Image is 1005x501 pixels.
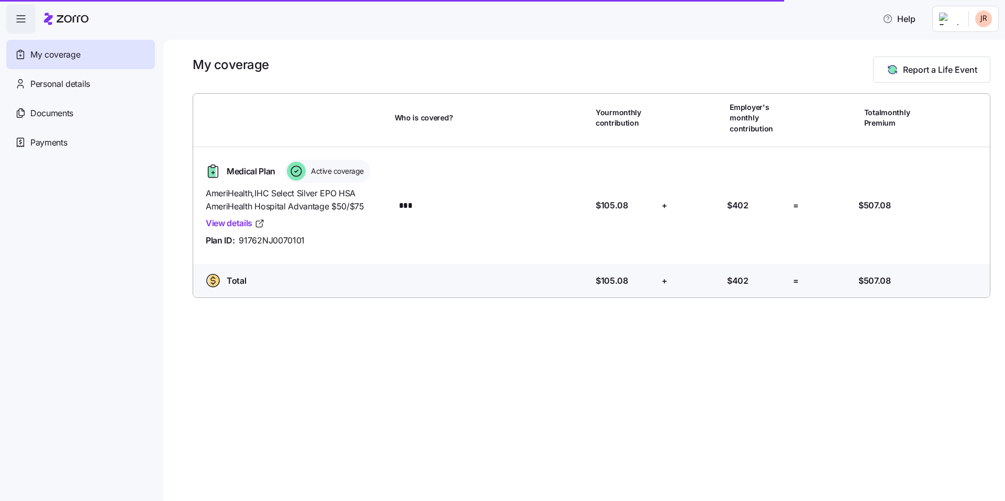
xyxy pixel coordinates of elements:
span: = [793,199,799,212]
span: $105.08 [596,199,628,212]
span: AmeriHealth , IHC Select Silver EPO HSA AmeriHealth Hospital Advantage $50/$75 [206,187,386,213]
span: My coverage [30,48,80,61]
span: Medical Plan [227,165,275,178]
a: View details [206,217,265,230]
span: Payments [30,136,67,149]
img: fab984688750ac78816fbf37636109a8 [975,10,992,27]
button: Help [874,8,924,29]
span: Total monthly Premium [864,107,923,129]
button: Report a Life Event [873,57,990,83]
span: + [662,199,667,212]
span: Plan ID: [206,234,234,247]
span: $402 [727,199,749,212]
a: My coverage [6,40,155,69]
span: Total [227,274,246,287]
span: = [793,274,799,287]
a: Payments [6,128,155,157]
span: Who is covered? [395,113,453,123]
h1: My coverage [193,57,269,73]
span: 91762NJ0070101 [239,234,305,247]
span: Report a Life Event [903,63,977,76]
img: Employer logo [939,13,960,25]
a: Personal details [6,69,155,98]
span: Employer's monthly contribution [730,102,788,134]
span: + [662,274,667,287]
span: Your monthly contribution [596,107,654,129]
span: Help [883,13,915,25]
span: $507.08 [858,199,891,212]
span: Personal details [30,77,90,91]
a: Documents [6,98,155,128]
span: $507.08 [858,274,891,287]
span: Active coverage [308,166,364,176]
span: $105.08 [596,274,628,287]
span: Documents [30,107,73,120]
span: $402 [727,274,749,287]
